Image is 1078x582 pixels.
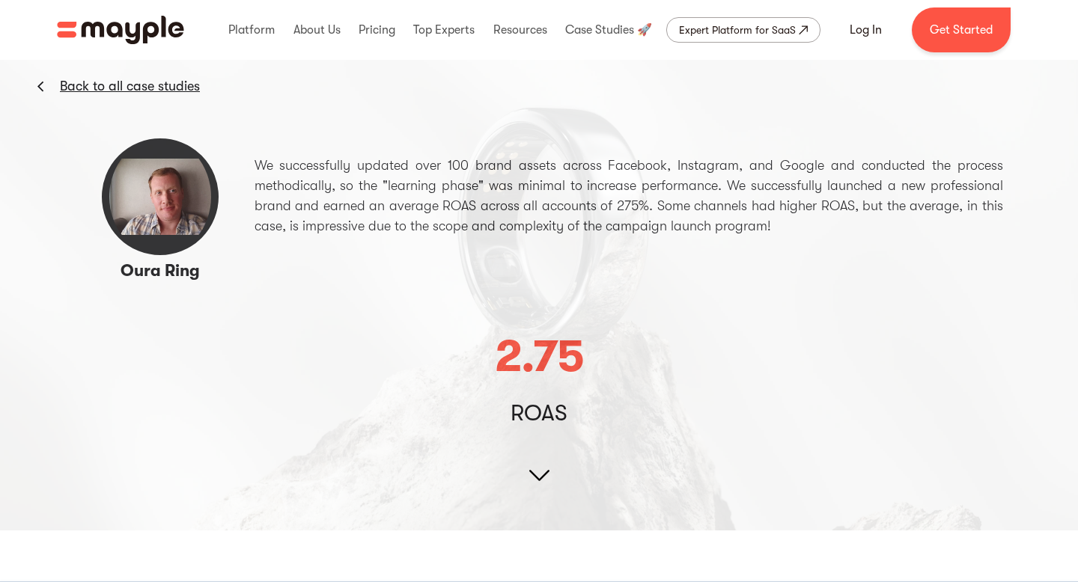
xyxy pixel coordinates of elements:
[355,6,399,54] div: Pricing
[808,408,1078,582] iframe: Chat Widget
[679,21,796,39] div: Expert Platform for SaaS
[409,6,478,54] div: Top Experts
[666,17,820,43] a: Expert Platform for SaaS
[912,7,1011,52] a: Get Started
[57,16,184,44] a: home
[60,77,200,95] a: Back to all case studies
[225,6,278,54] div: Platform
[490,6,551,54] div: Resources
[832,12,900,48] a: Log In
[290,6,344,54] div: About Us
[57,16,184,44] img: Mayple logo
